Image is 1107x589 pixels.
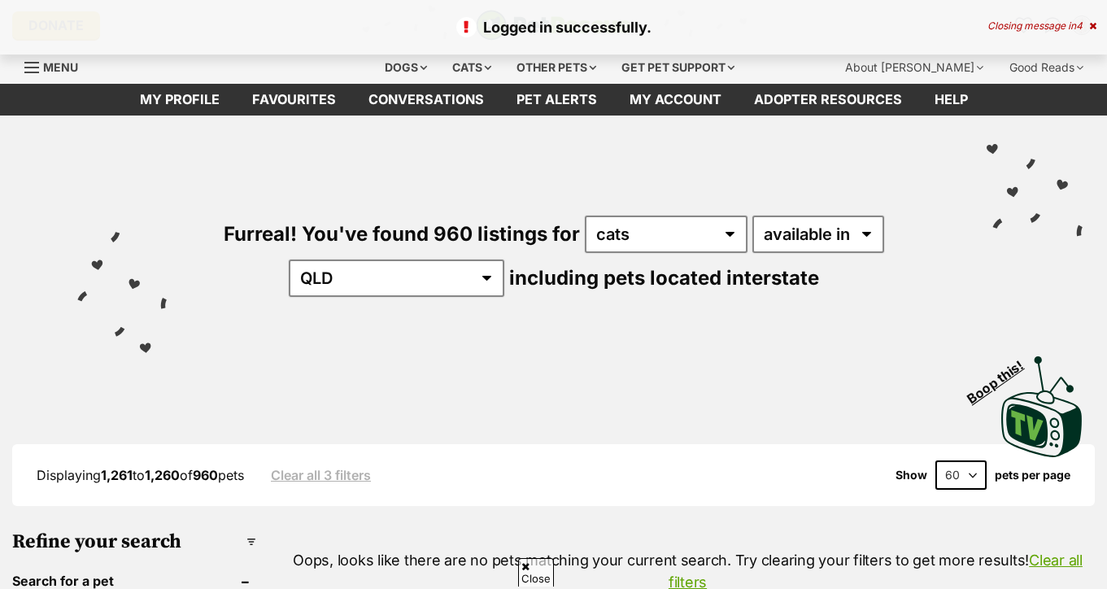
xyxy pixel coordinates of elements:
div: Dogs [373,51,438,84]
a: Favourites [236,84,352,116]
span: Show [896,469,927,482]
span: Displaying to of pets [37,467,244,483]
span: including pets located interstate [509,266,819,290]
label: pets per page [995,469,1070,482]
header: Search for a pet [12,574,256,588]
a: Menu [24,51,89,81]
div: Cats [441,51,503,84]
strong: 1,261 [101,467,133,483]
a: Boop this! [1001,342,1083,460]
div: Get pet support [610,51,746,84]
strong: 960 [193,467,218,483]
span: 4 [1076,20,1083,32]
a: Help [918,84,984,116]
div: Good Reads [998,51,1095,84]
strong: 1,260 [145,467,180,483]
span: Furreal! You've found 960 listings for [224,222,580,246]
a: Pet alerts [500,84,613,116]
span: Close [518,558,554,587]
span: Menu [43,60,78,74]
a: My account [613,84,738,116]
a: My profile [124,84,236,116]
a: Clear all 3 filters [271,468,371,482]
span: Boop this! [965,347,1039,406]
div: Closing message in [987,20,1096,32]
h3: Refine your search [12,530,256,553]
p: Logged in successfully. [16,16,1091,38]
a: conversations [352,84,500,116]
div: About [PERSON_NAME] [834,51,995,84]
img: PetRescue TV logo [1001,356,1083,457]
div: Other pets [505,51,608,84]
a: Adopter resources [738,84,918,116]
